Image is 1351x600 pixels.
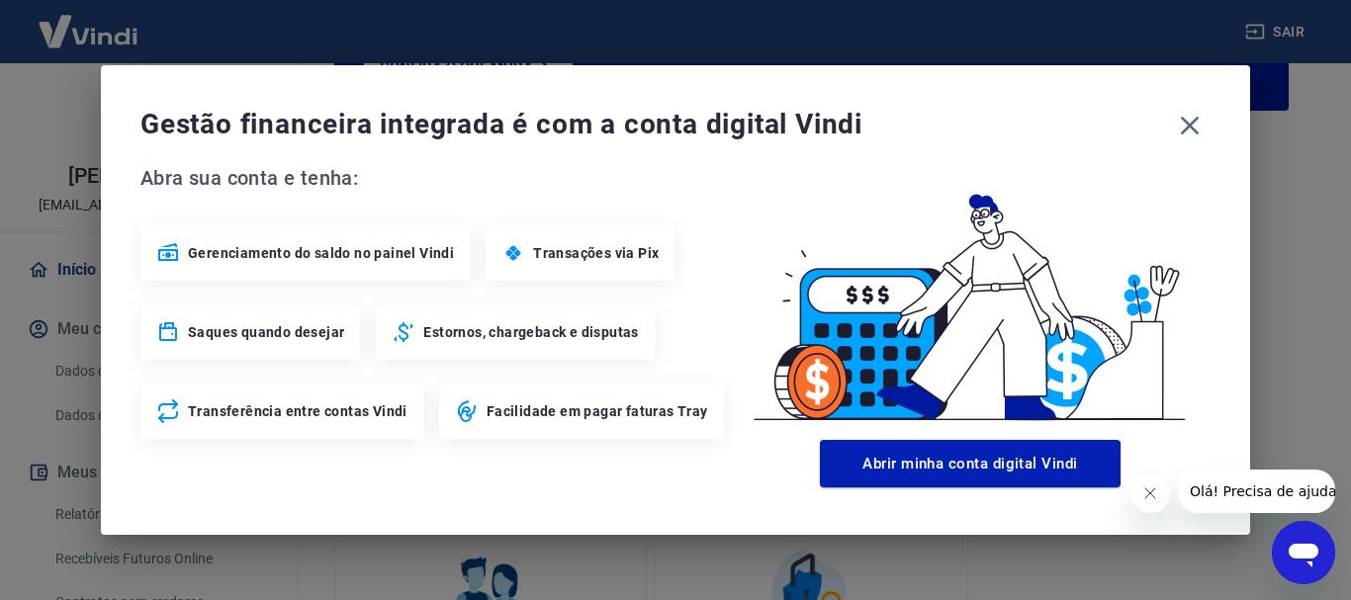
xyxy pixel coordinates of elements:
span: Saques quando desejar [188,322,344,342]
iframe: Botão para abrir a janela de mensagens [1272,521,1335,584]
span: Gestão financeira integrada é com a conta digital Vindi [140,105,1169,144]
span: Facilidade em pagar faturas Tray [487,401,708,421]
button: Abrir minha conta digital Vindi [820,440,1121,487]
iframe: Mensagem da empresa [1178,470,1335,513]
img: Good Billing [730,162,1211,432]
span: Transações via Pix [533,243,659,263]
span: Transferência entre contas Vindi [188,401,407,421]
span: Olá! Precisa de ajuda? [12,14,166,30]
iframe: Fechar mensagem [1130,473,1170,513]
span: Gerenciamento do saldo no painel Vindi [188,243,454,263]
span: Abra sua conta e tenha: [140,162,730,194]
span: Estornos, chargeback e disputas [423,322,638,342]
